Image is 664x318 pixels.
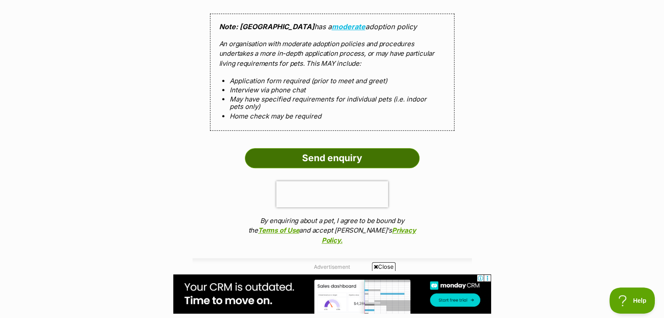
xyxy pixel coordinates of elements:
[245,216,420,246] p: By enquiring about a pet, I agree to be bound by the and accept [PERSON_NAME]'s
[219,22,314,31] strong: Note: [GEOGRAPHIC_DATA]
[210,14,454,131] div: has a adoption policy
[258,226,299,234] a: Terms of Use
[230,86,435,94] li: Interview via phone chat
[322,226,416,244] a: Privacy Policy.
[230,77,435,85] li: Application form required (prior to meet and greet)
[230,112,435,120] li: Home check may be required
[230,95,435,111] li: May have specified requirements for individual pets (i.e. indoor pets only)
[276,181,388,207] iframe: reCAPTCHA
[173,274,491,314] iframe: Advertisement
[609,288,655,314] iframe: Help Scout Beacon - Open
[219,39,445,69] p: An organisation with moderate adoption policies and procedures undertakes a more in-depth applica...
[245,148,420,168] input: Send enquiry
[372,262,396,271] span: Close
[332,22,365,31] a: moderate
